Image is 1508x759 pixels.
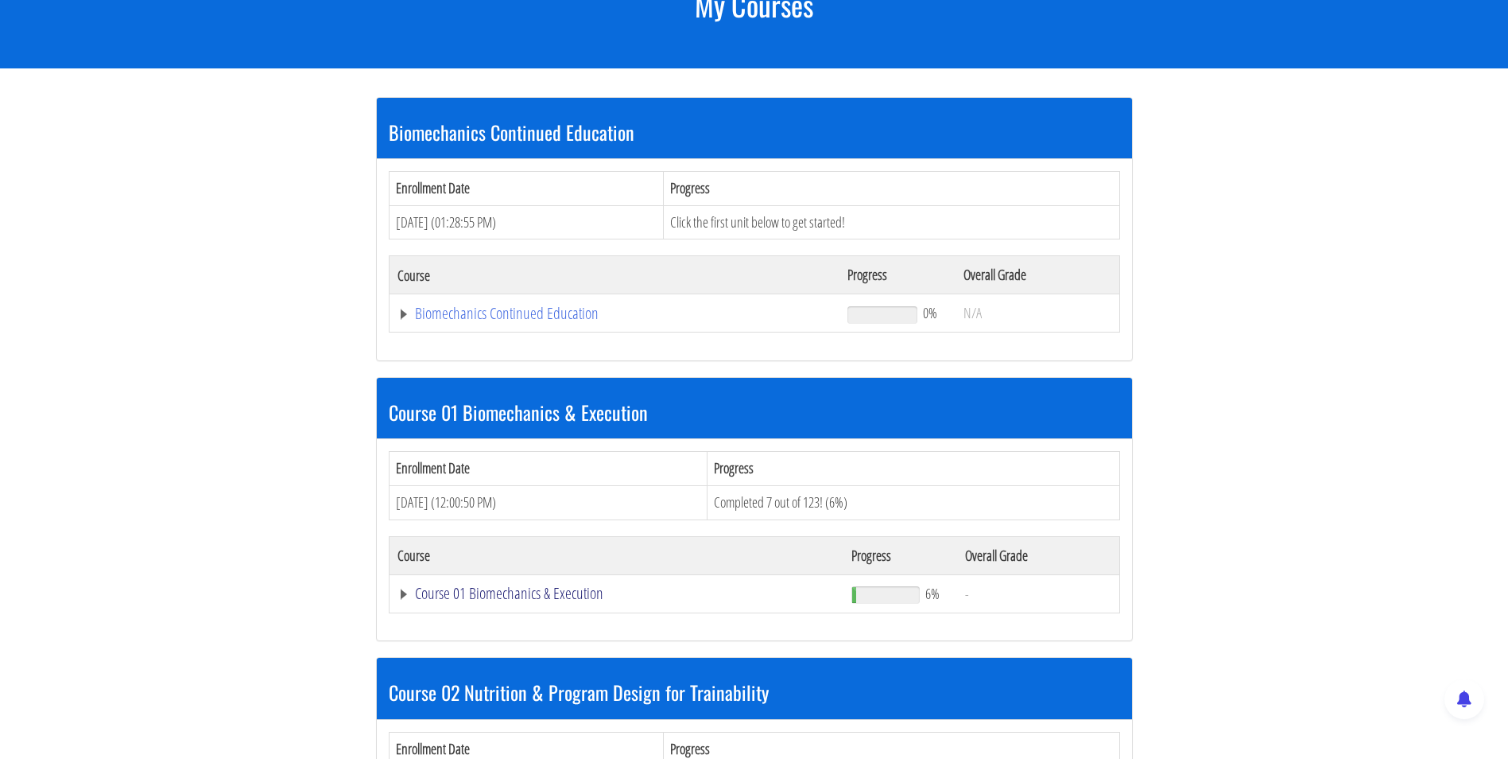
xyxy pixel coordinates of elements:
th: Course [389,536,843,574]
h3: Course 02 Nutrition & Program Design for Trainability [389,682,1120,703]
th: Enrollment Date [389,171,664,205]
a: Biomechanics Continued Education [397,306,832,321]
span: 0% [923,304,937,321]
h3: Biomechanics Continued Education [389,122,1120,142]
td: Completed 7 out of 123! (6%) [707,485,1119,520]
td: N/A [956,294,1119,333]
h3: Course 01 Biomechanics & Execution [389,402,1120,422]
th: Progress [707,452,1119,486]
th: Enrollment Date [389,452,707,486]
td: [DATE] (01:28:55 PM) [389,205,664,239]
td: [DATE] (12:00:50 PM) [389,485,707,520]
th: Progress [839,256,955,294]
td: Click the first unit below to get started! [664,205,1119,239]
th: Overall Grade [957,536,1119,574]
a: Course 01 Biomechanics & Execution [397,586,836,601]
span: 6% [925,585,940,602]
th: Progress [843,536,957,574]
th: Progress [664,171,1119,205]
th: Course [389,256,839,294]
td: - [957,574,1119,613]
th: Overall Grade [956,256,1119,294]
